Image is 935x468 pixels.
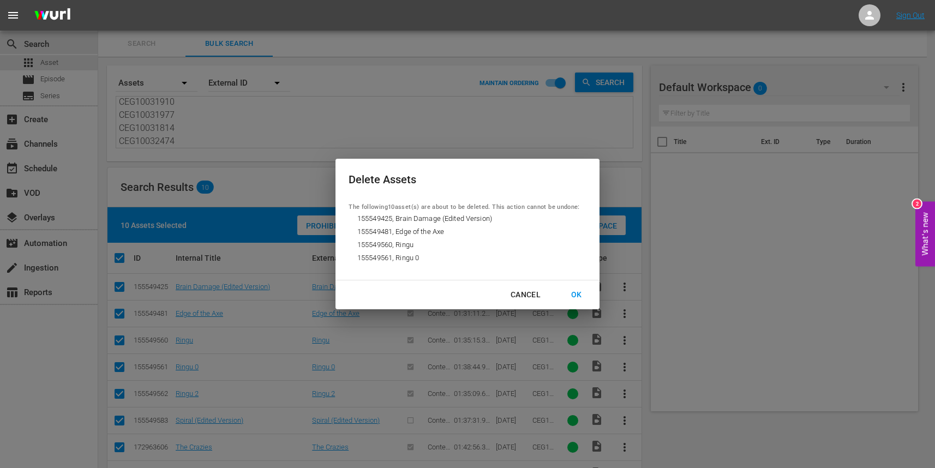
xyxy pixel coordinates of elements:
[915,202,935,267] button: Open Feedback Widget
[349,172,580,188] div: Delete Assets
[357,226,536,237] span: 155549481, Edge of the Axe
[357,239,536,250] span: 155549560, Ringu
[502,288,549,302] div: Cancel
[357,213,536,224] span: 155549425, Brain Damage (Edited Version)
[7,9,20,22] span: menu
[896,11,925,20] a: Sign Out
[357,253,536,263] span: 155549561, Ringu 0
[498,285,554,305] button: Cancel
[26,3,79,28] img: ans4CAIJ8jUAAAAAAAAAAAAAAAAAAAAAAAAgQb4GAAAAAAAAAAAAAAAAAAAAAAAAJMjXAAAAAAAAAAAAAAAAAAAAAAAAgAT5G...
[357,266,536,277] span: 155549562, Ringu 2
[349,202,580,212] p: The following 10 asset(s) are about to be deleted. This action cannot be undone:
[558,285,595,305] button: OK
[562,288,591,302] div: OK
[913,200,921,208] div: 2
